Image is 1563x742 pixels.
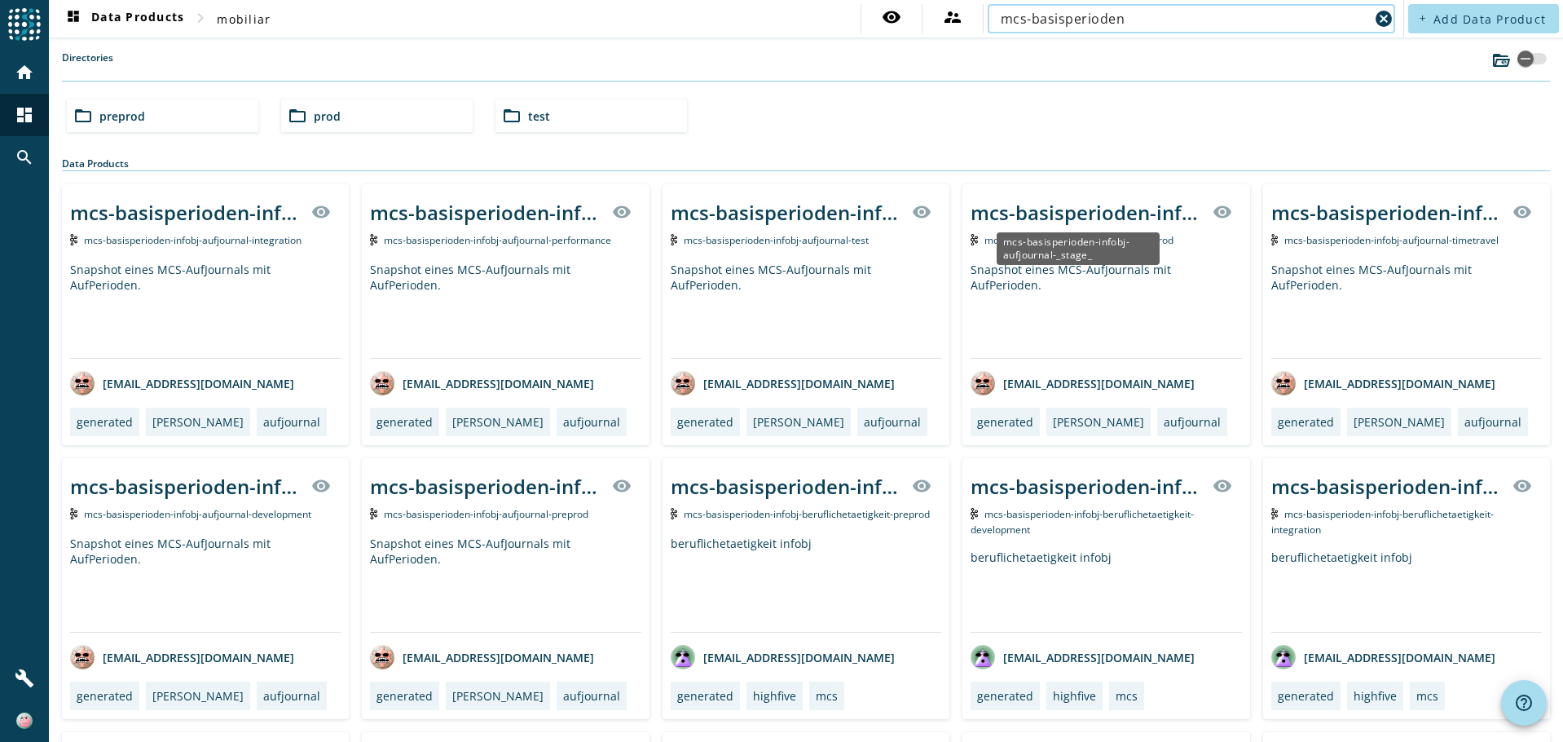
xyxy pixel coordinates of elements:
img: spoud-logo.svg [8,8,41,41]
div: aufjournal [563,414,620,430]
img: Kafka Topic: mcs-basisperioden-infobj-aufjournal-timetravel [1271,234,1279,245]
div: [PERSON_NAME] [452,688,544,704]
div: generated [977,688,1033,704]
img: avatar [671,645,695,669]
img: Kafka Topic: mcs-basisperioden-infobj-aufjournal-preprod [370,508,377,519]
img: avatar [70,645,95,669]
img: Kafka Topic: mcs-basisperioden-infobj-beruflichetaetigkeit-preprod [671,508,678,519]
div: aufjournal [563,688,620,704]
input: Search (% or * for wildcards) [1001,9,1369,29]
div: Snapshot eines MCS-AufJournals mit AufPerioden. [70,536,341,632]
mat-icon: visibility [311,202,331,222]
mat-icon: visibility [1213,202,1232,222]
div: [EMAIL_ADDRESS][DOMAIN_NAME] [370,371,594,395]
div: highfive [1053,688,1096,704]
mat-icon: visibility [882,7,901,27]
div: [EMAIL_ADDRESS][DOMAIN_NAME] [971,645,1195,669]
img: Kafka Topic: mcs-basisperioden-infobj-beruflichetaetigkeit-integration [1271,508,1279,519]
span: Kafka Topic: mcs-basisperioden-infobj-aufjournal-test [684,233,869,247]
span: Kafka Topic: mcs-basisperioden-infobj-beruflichetaetigkeit-integration [1271,507,1495,537]
img: avatar [971,371,995,395]
div: [EMAIL_ADDRESS][DOMAIN_NAME] [971,371,1195,395]
mat-icon: search [15,148,34,167]
span: Kafka Topic: mcs-basisperioden-infobj-aufjournal-integration [84,233,302,247]
mat-icon: home [15,63,34,82]
div: mcs-basisperioden-infobj-aufjournal-_stage_ [70,473,302,500]
div: mcs-basisperioden-infobj-beruflichetaetigkeit-_stage_ [1271,473,1503,500]
div: mcs-basisperioden-infobj-aufjournal-_stage_ [997,232,1160,265]
div: mcs-basisperioden-infobj-beruflichetaetigkeit-_stage_ [671,473,902,500]
mat-icon: supervisor_account [943,7,962,27]
div: Snapshot eines MCS-AufJournals mit AufPerioden. [1271,262,1542,358]
div: Snapshot eines MCS-AufJournals mit AufPerioden. [70,262,341,358]
div: mcs-basisperioden-infobj-aufjournal-_stage_ [370,473,601,500]
span: prod [314,108,341,124]
div: mcs [1116,688,1138,704]
div: generated [376,688,433,704]
img: avatar [671,371,695,395]
span: preprod [99,108,145,124]
div: generated [1278,688,1334,704]
div: generated [77,688,133,704]
img: Kafka Topic: mcs-basisperioden-infobj-aufjournal-integration [70,234,77,245]
img: Kafka Topic: mcs-basisperioden-infobj-beruflichetaetigkeit-development [971,508,978,519]
div: [PERSON_NAME] [152,688,244,704]
mat-icon: cancel [1374,9,1393,29]
div: mcs [1416,688,1438,704]
img: Kafka Topic: mcs-basisperioden-infobj-aufjournal-performance [370,234,377,245]
img: Kafka Topic: mcs-basisperioden-infobj-aufjournal-test [671,234,678,245]
img: avatar [70,371,95,395]
div: [EMAIL_ADDRESS][DOMAIN_NAME] [671,645,895,669]
button: Add Data Product [1408,4,1559,33]
img: 32defdff1c469ec3679ad37e1f5cdd0e [16,713,33,729]
mat-icon: visibility [1213,476,1232,496]
mat-icon: dashboard [15,105,34,125]
span: Kafka Topic: mcs-basisperioden-infobj-aufjournal-timetravel [1284,233,1499,247]
mat-icon: visibility [311,476,331,496]
div: Snapshot eines MCS-AufJournals mit AufPerioden. [370,262,641,358]
img: avatar [1271,371,1296,395]
div: generated [376,414,433,430]
div: Snapshot eines MCS-AufJournals mit AufPerioden. [370,536,641,632]
span: Kafka Topic: mcs-basisperioden-infobj-aufjournal-preprod [384,507,588,521]
div: aufjournal [1464,414,1521,430]
div: aufjournal [263,414,320,430]
div: mcs-basisperioden-infobj-aufjournal-_stage_ [370,199,601,226]
div: generated [77,414,133,430]
img: Kafka Topic: mcs-basisperioden-infobj-aufjournal-prod [971,234,978,245]
div: beruflichetaetigkeit infobj [1271,550,1542,632]
div: aufjournal [263,688,320,704]
div: [PERSON_NAME] [753,414,844,430]
img: avatar [370,645,394,669]
div: aufjournal [1164,414,1221,430]
div: highfive [753,688,796,704]
div: Snapshot eines MCS-AufJournals mit AufPerioden. [671,262,941,358]
div: [PERSON_NAME] [452,414,544,430]
mat-icon: visibility [1512,476,1532,496]
div: [PERSON_NAME] [1053,414,1144,430]
div: mcs [816,688,838,704]
mat-icon: chevron_right [191,8,210,28]
img: avatar [1271,645,1296,669]
span: Kafka Topic: mcs-basisperioden-infobj-aufjournal-prod [984,233,1173,247]
mat-icon: help_outline [1514,693,1534,713]
button: mobiliar [210,4,277,33]
mat-icon: dashboard [64,9,83,29]
mat-icon: visibility [612,202,632,222]
div: aufjournal [864,414,921,430]
div: generated [1278,414,1334,430]
div: generated [677,688,733,704]
div: [PERSON_NAME] [1354,414,1445,430]
label: Directories [62,51,113,81]
mat-icon: build [15,669,34,688]
div: mcs-basisperioden-infobj-aufjournal-_stage_ [971,199,1202,226]
mat-icon: visibility [912,202,931,222]
div: generated [977,414,1033,430]
div: [EMAIL_ADDRESS][DOMAIN_NAME] [1271,645,1495,669]
div: generated [677,414,733,430]
div: [EMAIL_ADDRESS][DOMAIN_NAME] [70,645,294,669]
span: Kafka Topic: mcs-basisperioden-infobj-aufjournal-development [84,507,311,521]
div: Data Products [62,157,1550,171]
mat-icon: visibility [912,476,931,496]
span: Kafka Topic: mcs-basisperioden-infobj-beruflichetaetigkeit-development [971,507,1194,537]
